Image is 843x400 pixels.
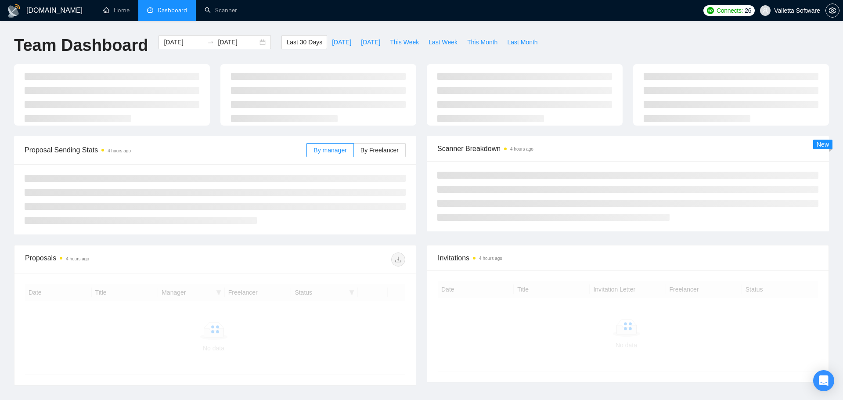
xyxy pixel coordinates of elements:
[281,35,327,49] button: Last 30 Days
[286,37,322,47] span: Last 30 Days
[745,6,751,15] span: 26
[438,252,818,263] span: Invitations
[385,35,424,49] button: This Week
[205,7,237,14] a: searchScanner
[218,37,258,47] input: End date
[762,7,768,14] span: user
[356,35,385,49] button: [DATE]
[361,37,380,47] span: [DATE]
[825,7,839,14] a: setting
[332,37,351,47] span: [DATE]
[813,370,834,391] div: Open Intercom Messenger
[25,252,215,267] div: Proposals
[467,37,497,47] span: This Month
[390,37,419,47] span: This Week
[147,7,153,13] span: dashboard
[313,147,346,154] span: By manager
[510,147,533,151] time: 4 hours ago
[429,37,458,47] span: Last Week
[158,7,187,14] span: Dashboard
[507,37,537,47] span: Last Month
[825,4,839,18] button: setting
[437,143,818,154] span: Scanner Breakdown
[717,6,743,15] span: Connects:
[25,144,306,155] span: Proposal Sending Stats
[103,7,130,14] a: homeHome
[66,256,89,261] time: 4 hours ago
[327,35,356,49] button: [DATE]
[7,4,21,18] img: logo
[462,35,502,49] button: This Month
[207,39,214,46] span: to
[817,141,829,148] span: New
[207,39,214,46] span: swap-right
[164,37,204,47] input: Start date
[424,35,462,49] button: Last Week
[360,147,399,154] span: By Freelancer
[707,7,714,14] img: upwork-logo.png
[479,256,502,261] time: 4 hours ago
[108,148,131,153] time: 4 hours ago
[502,35,542,49] button: Last Month
[14,35,148,56] h1: Team Dashboard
